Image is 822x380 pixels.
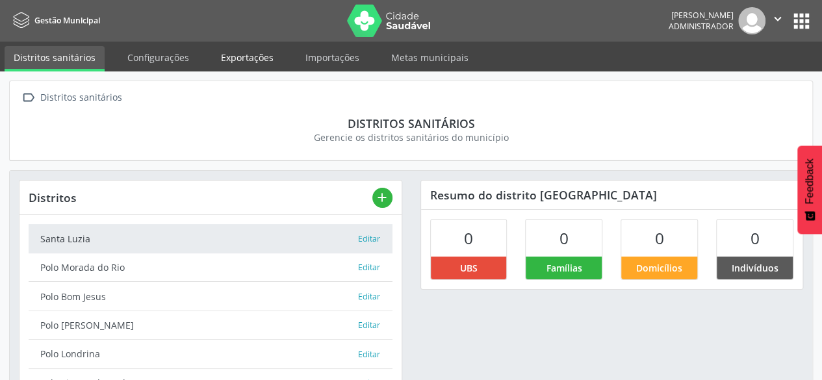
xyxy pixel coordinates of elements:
div: Polo Bom Jesus [40,290,358,303]
a:  Distritos sanitários [19,88,124,107]
a: Configurações [118,46,198,69]
a: Distritos sanitários [5,46,105,71]
span: Domicílios [636,261,682,275]
div: Santa Luzia [40,232,358,246]
div: Distritos [29,190,372,205]
button: add [372,188,392,208]
button: Editar [357,261,381,274]
i:  [771,12,785,26]
div: Distritos sanitários [38,88,124,107]
a: Exportações [212,46,283,69]
button: apps [790,10,813,32]
span: 0 [464,227,473,249]
button: Editar [357,348,381,361]
button: Editar [357,290,381,303]
span: UBS [459,261,477,275]
span: Gestão Municipal [34,15,100,26]
a: Polo Londrina Editar [29,340,392,368]
div: Resumo do distrito [GEOGRAPHIC_DATA] [421,181,803,209]
a: Santa Luzia Editar [29,224,392,253]
div: [PERSON_NAME] [669,10,734,21]
i:  [19,88,38,107]
div: Polo Londrina [40,347,358,361]
button: Editar [357,233,381,246]
button: Editar [357,319,381,332]
div: Polo Morada do Rio [40,260,358,274]
img: img [738,7,765,34]
i: add [375,190,389,205]
a: Polo Morada do Rio Editar [29,253,392,282]
span: Famílias [546,261,582,275]
div: Polo [PERSON_NAME] [40,318,358,332]
span: 0 [655,227,664,249]
span: 0 [751,227,760,249]
span: Administrador [669,21,734,32]
span: 0 [559,227,569,249]
a: Polo [PERSON_NAME] Editar [29,311,392,340]
button: Feedback - Mostrar pesquisa [797,146,822,234]
div: Distritos sanitários [28,116,794,131]
a: Gestão Municipal [9,10,100,31]
div: Gerencie os distritos sanitários do município [28,131,794,144]
button:  [765,7,790,34]
span: Feedback [804,158,816,204]
a: Polo Bom Jesus Editar [29,282,392,310]
a: Importações [296,46,368,69]
span: Indivíduos [732,261,778,275]
a: Metas municipais [382,46,478,69]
